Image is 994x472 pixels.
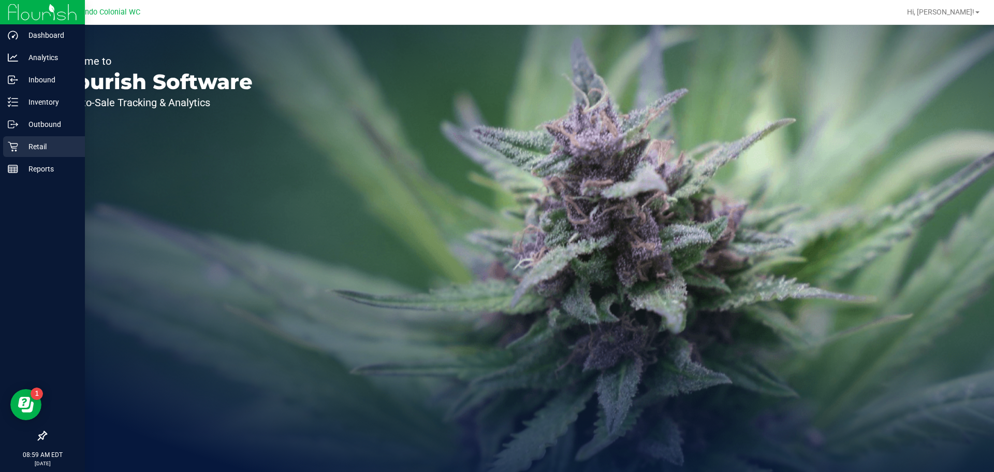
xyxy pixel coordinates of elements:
[18,140,80,153] p: Retail
[907,8,974,16] span: Hi, [PERSON_NAME]!
[18,163,80,175] p: Reports
[18,118,80,131] p: Outbound
[8,52,18,63] inline-svg: Analytics
[56,97,253,108] p: Seed-to-Sale Tracking & Analytics
[18,74,80,86] p: Inbound
[8,75,18,85] inline-svg: Inbound
[8,97,18,107] inline-svg: Inventory
[8,119,18,130] inline-svg: Outbound
[10,389,41,420] iframe: Resource center
[18,29,80,41] p: Dashboard
[8,30,18,40] inline-svg: Dashboard
[56,56,253,66] p: Welcome to
[8,141,18,152] inline-svg: Retail
[18,51,80,64] p: Analytics
[56,71,253,92] p: Flourish Software
[8,164,18,174] inline-svg: Reports
[18,96,80,108] p: Inventory
[5,450,80,460] p: 08:59 AM EDT
[31,388,43,400] iframe: Resource center unread badge
[71,8,140,17] span: Orlando Colonial WC
[5,460,80,467] p: [DATE]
